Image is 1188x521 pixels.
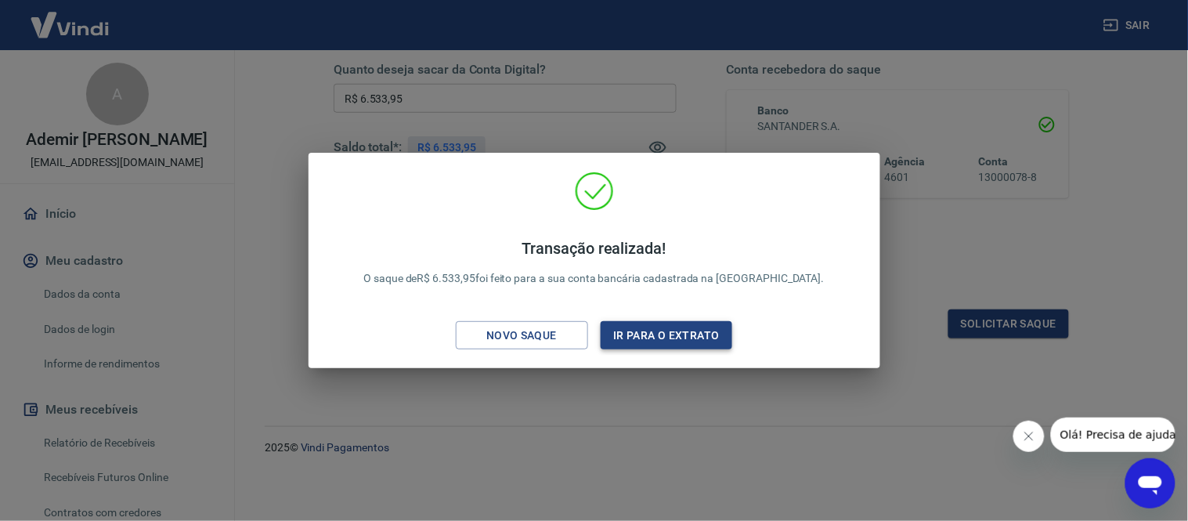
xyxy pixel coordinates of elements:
[9,11,132,24] span: Olá! Precisa de ajuda?
[601,321,733,350] button: Ir para o extrato
[1013,421,1045,452] iframe: Fechar mensagem
[1051,418,1175,452] iframe: Mensagem da empresa
[363,239,825,287] p: O saque de R$ 6.533,95 foi feito para a sua conta bancária cadastrada na [GEOGRAPHIC_DATA].
[468,326,576,346] div: Novo saque
[456,321,588,350] button: Novo saque
[363,239,825,258] h4: Transação realizada!
[1125,458,1175,508] iframe: Botão para abrir a janela de mensagens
